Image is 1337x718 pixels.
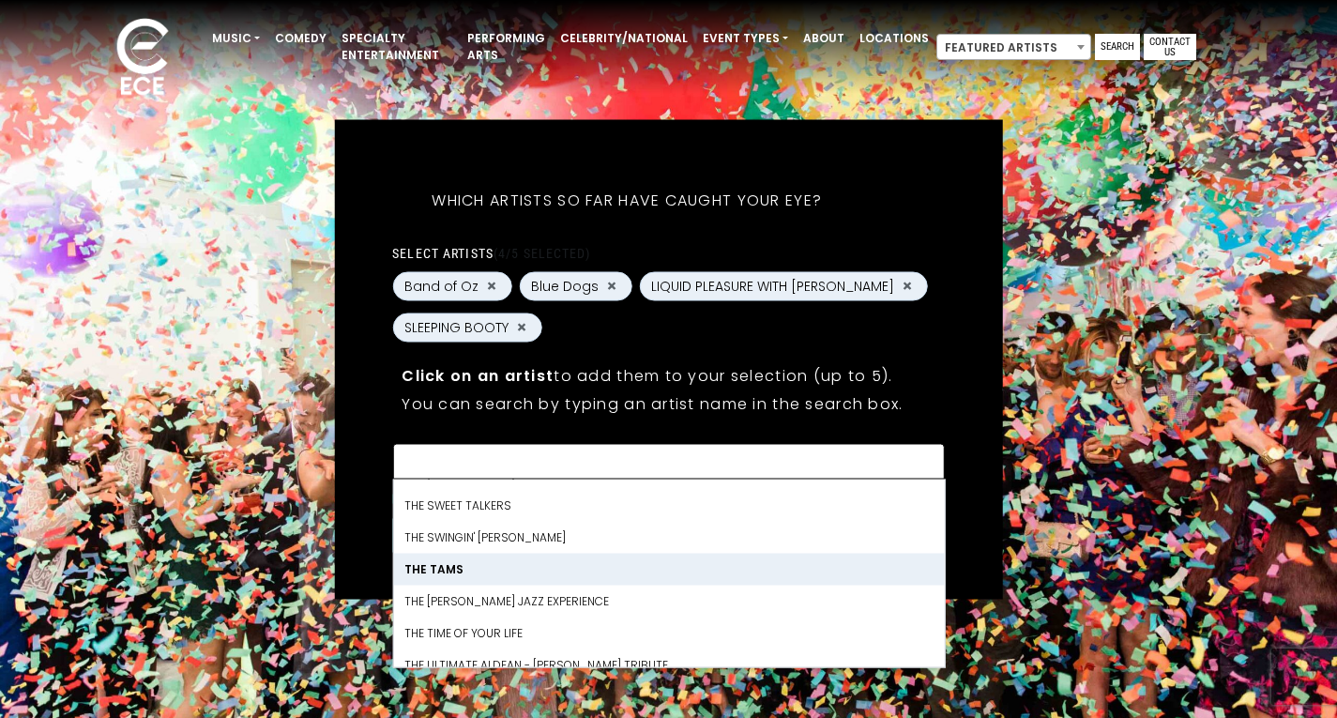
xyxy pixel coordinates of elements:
button: Remove LIQUID PLEASURE WITH KENNY MANN [900,278,915,295]
a: Locations [852,23,936,54]
a: Specialty Entertainment [334,23,460,71]
button: Remove Band of Oz [484,278,499,295]
a: About [796,23,852,54]
li: THE TIME OF YOUR LIFE [393,617,944,649]
span: LIQUID PLEASURE WITH [PERSON_NAME] [651,276,894,296]
span: SLEEPING BOOTY [404,317,509,337]
label: Select artists [392,244,590,261]
li: The [PERSON_NAME] Jazz Experience [393,585,944,617]
a: Comedy [267,23,334,54]
a: Contact Us [1144,34,1196,60]
p: to add them to your selection (up to 5). [402,363,935,387]
a: Music [205,23,267,54]
li: The Sweet Talkers [393,489,944,521]
button: Remove Blue Dogs [604,278,619,295]
textarea: Search [404,455,933,472]
li: THE SWINGIN' [PERSON_NAME] [393,521,944,553]
a: Event Types [695,23,796,54]
span: Featured Artists [936,34,1091,60]
span: Blue Dogs [531,276,599,296]
li: The Tams [393,553,944,585]
span: Featured Artists [937,35,1090,61]
a: Performing Arts [460,23,553,71]
span: Band of Oz [404,276,479,296]
button: Remove SLEEPING BOOTY [514,319,529,336]
span: (4/5 selected) [494,245,591,260]
p: You can search by typing an artist name in the search box. [402,391,935,415]
h5: Which artists so far have caught your eye? [392,166,861,234]
strong: Click on an artist [402,364,554,386]
img: ece_new_logo_whitev2-1.png [96,13,190,104]
li: The Ultimate Aldean - [PERSON_NAME] Tribute [393,649,944,680]
a: Celebrity/National [553,23,695,54]
a: Search [1095,34,1140,60]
